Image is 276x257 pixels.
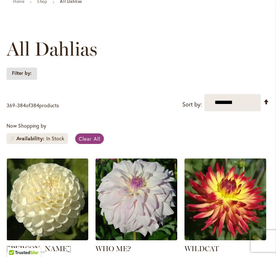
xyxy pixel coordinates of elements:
a: Who Me? [96,235,177,242]
img: WHITE NETTIE [7,158,88,240]
span: Availability [16,135,46,142]
a: WHO ME? [96,244,131,253]
a: WHITE NETTIE [7,235,88,242]
span: All Dahlias [7,38,97,60]
div: In Stock [46,135,64,142]
a: Remove Availability In Stock [10,136,15,141]
img: Who Me? [96,158,177,240]
a: WILDCAT [184,244,219,253]
span: 384 [31,102,39,109]
img: WILDCAT [184,158,266,240]
label: Sort by: [182,98,202,111]
p: - of products [7,100,59,111]
span: 369 [7,102,15,109]
a: [PERSON_NAME] [7,244,71,253]
a: Clear All [75,133,104,144]
span: Clear All [79,135,100,142]
strong: Filter by: [7,67,37,80]
iframe: Launch Accessibility Center [5,231,26,252]
span: 384 [17,102,26,109]
span: Now Shopping by [7,122,46,129]
a: WILDCAT [184,235,266,242]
